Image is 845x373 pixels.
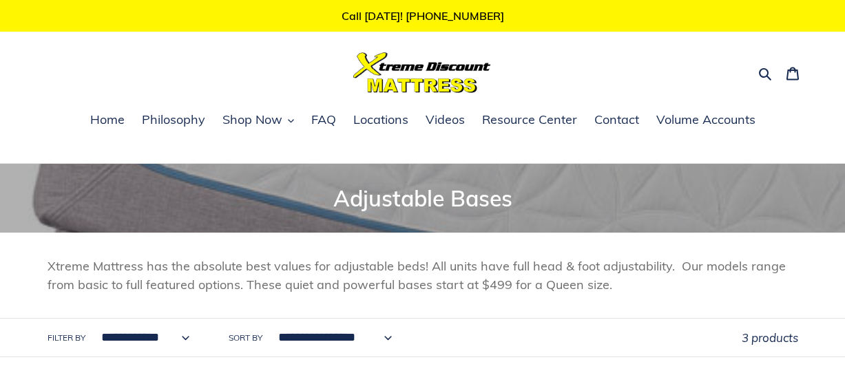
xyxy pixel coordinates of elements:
[353,52,491,93] img: Xtreme Discount Mattress
[83,110,132,131] a: Home
[742,330,798,345] span: 3 products
[304,110,343,131] a: FAQ
[48,332,85,344] label: Filter by
[346,110,415,131] a: Locations
[649,110,762,131] a: Volume Accounts
[426,111,465,128] span: Videos
[142,111,205,128] span: Philosophy
[475,110,584,131] a: Resource Center
[135,110,212,131] a: Philosophy
[48,257,798,294] p: Xtreme Mattress has the absolute best values for adjustable beds! All units have full head & foot...
[594,111,639,128] span: Contact
[587,110,646,131] a: Contact
[656,111,755,128] span: Volume Accounts
[482,111,577,128] span: Resource Center
[222,111,282,128] span: Shop Now
[216,110,301,131] button: Shop Now
[353,111,408,128] span: Locations
[419,110,472,131] a: Videos
[229,332,262,344] label: Sort by
[90,111,125,128] span: Home
[333,184,512,212] span: Adjustable Bases
[311,111,336,128] span: FAQ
